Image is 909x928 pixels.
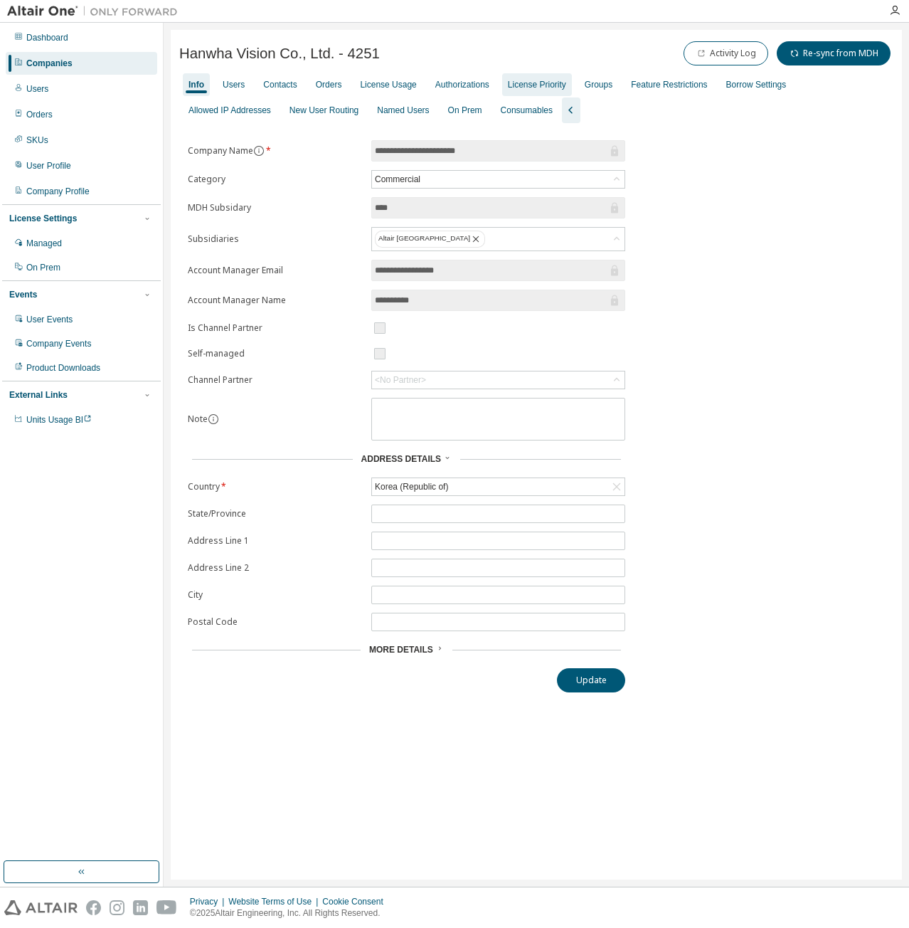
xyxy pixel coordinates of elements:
div: Feature Restrictions [631,79,707,90]
div: Orders [316,79,342,90]
div: External Links [9,389,68,401]
div: Commercial [372,171,624,188]
div: <No Partner> [372,371,624,389]
div: Allowed IP Addresses [188,105,271,116]
div: Privacy [190,896,228,907]
label: Is Channel Partner [188,322,363,334]
div: Events [9,289,37,300]
label: Account Manager Email [188,265,363,276]
div: Commercial [373,172,422,187]
div: Borrow Settings [726,79,787,90]
div: User Profile [26,160,71,172]
button: Re-sync from MDH [777,41,891,65]
div: Info [188,79,204,90]
div: Korea (Republic of) [372,478,624,495]
label: State/Province [188,508,363,520]
div: License Usage [360,79,416,90]
span: Address Details [361,454,441,464]
label: Address Line 2 [188,562,363,574]
div: User Events [26,314,73,325]
label: Account Manager Name [188,295,363,306]
div: Managed [26,238,62,249]
div: Companies [26,58,73,69]
button: information [253,145,265,157]
div: Cookie Consent [322,896,391,907]
div: Orders [26,109,53,120]
img: instagram.svg [110,900,124,915]
div: Altair [GEOGRAPHIC_DATA] [375,231,485,248]
div: New User Routing [289,105,358,116]
label: Note [188,413,208,425]
div: License Settings [9,213,77,224]
label: Subsidiaries [188,233,363,245]
img: facebook.svg [86,900,101,915]
div: Users [26,83,48,95]
div: Company Profile [26,186,90,197]
span: More Details [369,645,433,655]
div: On Prem [448,105,482,116]
div: Contacts [263,79,297,90]
div: Named Users [377,105,429,116]
div: Korea (Republic of) [373,479,450,495]
label: Postal Code [188,616,363,628]
button: information [208,413,219,425]
div: Users [223,79,245,90]
label: Company Name [188,145,363,157]
div: Dashboard [26,32,68,43]
div: SKUs [26,135,48,146]
div: License Priority [508,79,566,90]
p: © 2025 Altair Engineering, Inc. All Rights Reserved. [190,907,392,919]
div: On Prem [26,262,60,273]
div: Product Downloads [26,362,100,374]
span: Units Usage BI [26,415,92,425]
div: Consumables [501,105,553,116]
div: Groups [585,79,612,90]
img: linkedin.svg [133,900,148,915]
div: Altair [GEOGRAPHIC_DATA] [372,228,624,251]
label: Country [188,481,363,492]
button: Update [557,668,625,692]
div: Company Events [26,338,91,349]
div: <No Partner> [375,374,426,386]
div: Website Terms of Use [228,896,322,907]
label: Category [188,174,363,185]
label: MDH Subsidary [188,202,363,213]
label: City [188,589,363,601]
label: Channel Partner [188,374,363,386]
img: altair_logo.svg [4,900,78,915]
label: Self-managed [188,348,363,359]
img: Altair One [7,4,185,19]
span: Hanwha Vision Co., Ltd. - 4251 [179,46,380,62]
img: youtube.svg [156,900,177,915]
label: Address Line 1 [188,535,363,547]
button: Activity Log [684,41,768,65]
div: Authorizations [435,79,489,90]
